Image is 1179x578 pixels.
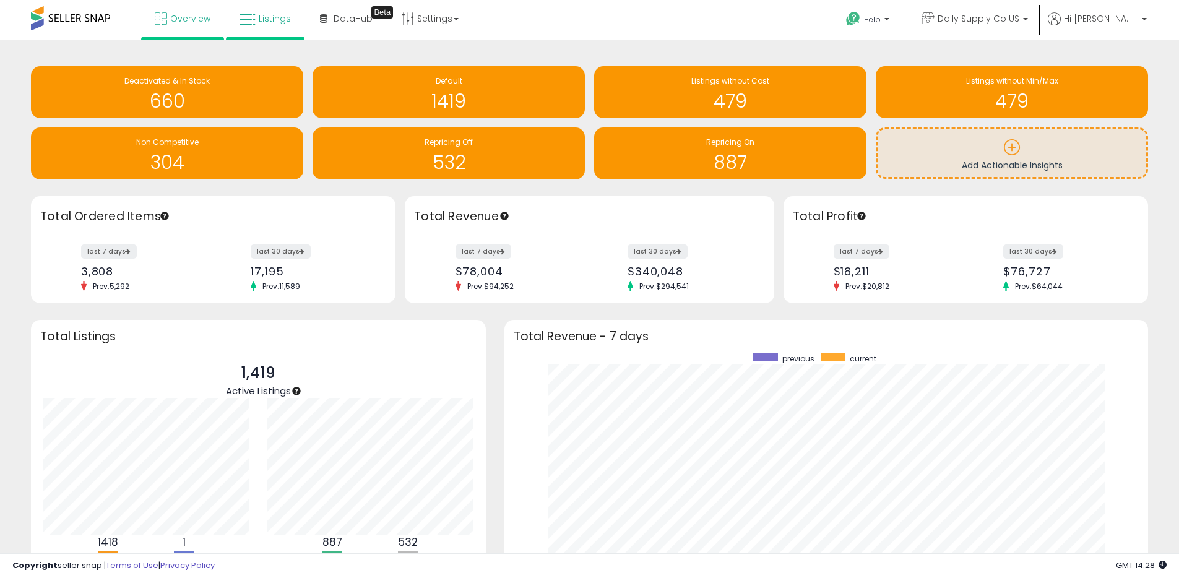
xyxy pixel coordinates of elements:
div: Tooltip anchor [499,210,510,222]
span: Default [436,75,462,86]
a: Privacy Policy [160,559,215,571]
span: Hi [PERSON_NAME] [1064,12,1138,25]
h1: 660 [37,91,297,111]
div: 17,195 [251,265,374,278]
span: Active Listings [226,384,291,397]
label: last 30 days [628,244,688,259]
a: Help [836,2,902,40]
span: Overview [170,12,210,25]
h1: 304 [37,152,297,173]
h3: Total Profit [793,208,1139,225]
h1: 479 [882,91,1142,111]
label: last 7 days [456,244,511,259]
h3: Total Revenue - 7 days [514,332,1139,341]
span: current [850,353,876,364]
a: Hi [PERSON_NAME] [1048,12,1147,40]
span: Prev: 5,292 [87,281,136,291]
strong: Copyright [12,559,58,571]
span: Repricing Off [425,137,473,147]
a: Terms of Use [106,559,158,571]
div: $340,048 [628,265,753,278]
a: Add Actionable Insights [878,129,1146,177]
span: previous [782,353,814,364]
span: Listings without Cost [691,75,769,86]
b: 1 [183,535,186,550]
span: Add Actionable Insights [962,159,1063,171]
span: 2025-09-15 14:28 GMT [1116,559,1167,571]
span: Listings [259,12,291,25]
div: Tooltip anchor [291,386,302,397]
span: Listings without Min/Max [966,75,1058,86]
span: Prev: $20,812 [839,281,896,291]
span: Help [864,14,881,25]
span: Prev: $94,252 [461,281,520,291]
a: Non Competitive 304 [31,127,303,179]
div: Tooltip anchor [856,210,867,222]
h1: 1419 [319,91,579,111]
i: Get Help [845,11,861,27]
label: last 30 days [251,244,311,259]
div: 3,808 [81,265,204,278]
span: Repricing On [706,137,754,147]
b: 1418 [98,535,118,550]
div: Tooltip anchor [371,6,393,19]
div: Tooltip anchor [159,210,170,222]
label: last 30 days [1003,244,1063,259]
span: Prev: 11,589 [256,281,306,291]
b: 532 [399,535,418,550]
p: 1,419 [226,361,291,385]
label: last 7 days [81,244,137,259]
div: $18,211 [834,265,957,278]
b: 887 [322,535,342,550]
a: Deactivated & In Stock 660 [31,66,303,118]
span: Prev: $64,044 [1009,281,1069,291]
div: $76,727 [1003,265,1126,278]
span: Deactivated & In Stock [124,75,210,86]
h1: 479 [600,91,860,111]
h1: 887 [600,152,860,173]
a: Default 1419 [313,66,585,118]
span: Prev: $294,541 [633,281,695,291]
h3: Total Ordered Items [40,208,386,225]
div: $78,004 [456,265,581,278]
a: Listings without Min/Max 479 [876,66,1148,118]
a: Repricing On 887 [594,127,866,179]
span: Daily Supply Co US [938,12,1019,25]
a: Repricing Off 532 [313,127,585,179]
h3: Total Revenue [414,208,765,225]
span: DataHub [334,12,373,25]
h1: 532 [319,152,579,173]
a: Listings without Cost 479 [594,66,866,118]
label: last 7 days [834,244,889,259]
span: Non Competitive [136,137,199,147]
h3: Total Listings [40,332,477,341]
div: seller snap | | [12,560,215,572]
